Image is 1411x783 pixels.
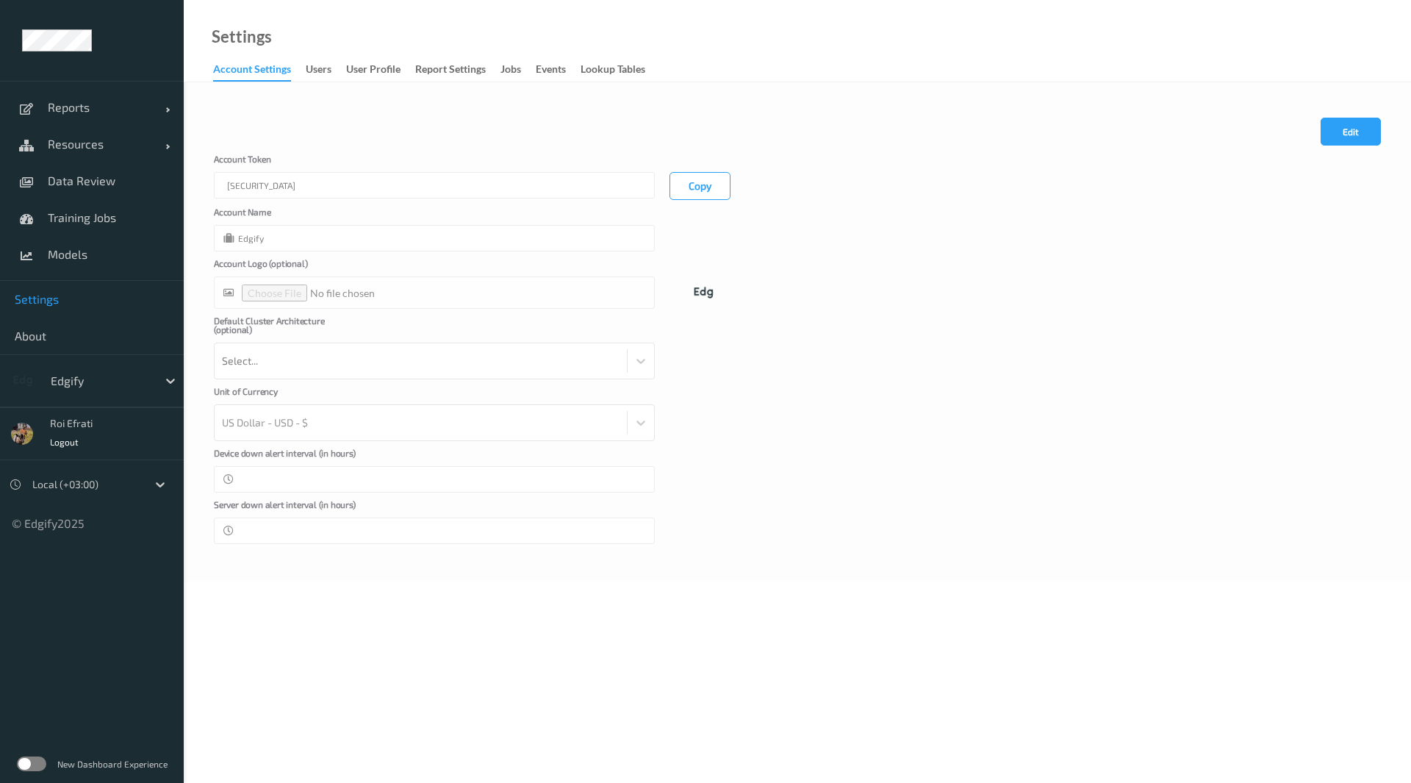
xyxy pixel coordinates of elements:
label: Server down alert interval (in hours) [214,500,361,518]
a: users [306,60,346,80]
a: User Profile [346,60,415,80]
button: Edit [1321,118,1381,146]
button: Copy [669,172,730,200]
label: Account Name [214,207,361,225]
div: Account Settings [213,62,291,82]
div: Report Settings [415,62,486,80]
label: Default Cluster Architecture (optional) [214,316,361,343]
label: Device down alert interval (in hours) [214,448,361,466]
a: Account Settings [213,60,306,82]
div: Jobs [500,62,521,80]
a: Settings [212,29,272,44]
a: Lookup Tables [581,60,660,80]
a: Report Settings [415,60,500,80]
label: Account Logo (optional) [214,259,361,276]
div: events [536,62,566,80]
label: Account Token [214,154,361,172]
div: User Profile [346,62,401,80]
label: Unit of Currency [214,387,361,404]
div: users [306,62,331,80]
a: Jobs [500,60,536,80]
a: events [536,60,581,80]
div: Lookup Tables [581,62,645,80]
